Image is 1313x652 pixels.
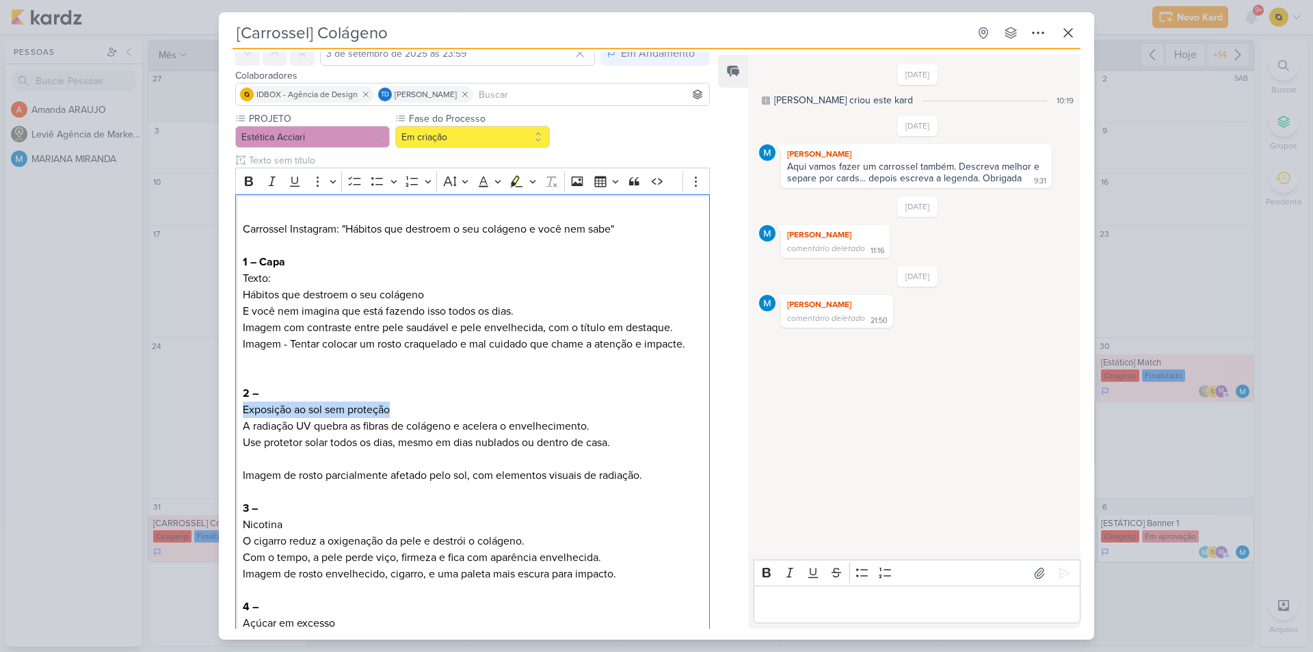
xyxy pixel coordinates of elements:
[233,21,968,45] input: Kard Sem Título
[248,112,390,126] label: PROJETO
[246,153,710,168] input: Texto sem título
[243,500,702,566] p: Nicotina O cigarro reduz a oxigenação da pele e destrói o colágeno. Com o tempo, a pele perde viç...
[395,88,457,101] span: [PERSON_NAME]
[871,246,884,257] div: 11:16
[381,92,389,99] p: Td
[243,467,702,484] p: Imagem de rosto parcialmente afetado pelo sol, com elementos visuais de radiação.
[871,315,888,326] div: 21:50
[759,295,775,311] img: MARIANA MIRANDA
[243,501,258,515] strong: 3 –
[754,560,1080,586] div: Editor toolbar
[1034,176,1046,187] div: 9:31
[1057,94,1074,107] div: 10:19
[243,385,702,451] p: Exposição ao sol sem proteção A radiação UV quebra as fibras de colágeno e acelera o envelhecimen...
[378,88,392,101] div: Thais de carvalho
[243,320,702,369] p: Imagem com contraste entre pele saudável e pele envelhecida, com o título em destaque. Imagem - T...
[243,600,258,614] strong: 4 –
[243,255,285,269] strong: 1 – Capa
[784,298,890,311] div: [PERSON_NAME]
[235,68,710,83] div: Colaboradores
[784,228,887,242] div: [PERSON_NAME]
[235,126,390,148] button: Estética Acciari
[320,41,595,66] input: Select a date
[600,41,710,66] button: Em Andamento
[240,88,254,101] img: IDBOX - Agência de Design
[759,144,775,161] img: MARIANA MIRANDA
[243,221,702,237] p: Carrossel Instagram: "Hábitos que destroem o seu colágeno e você nem sabe"
[774,93,913,107] div: [PERSON_NAME] criou este kard
[243,566,702,582] p: Imagem de rosto envelhecido, cigarro, e uma paleta mais escura para impacto.
[754,586,1080,623] div: Editor editing area: main
[787,161,1042,184] div: Aqui vamos fazer um carrossel também. Descreva melhor e separe por cards... depois escreva a lege...
[408,112,550,126] label: Fase do Processo
[395,126,550,148] button: Em criação
[243,270,702,320] p: Texto: Hábitos que destroem o seu colágeno E você nem imagina que está fazendo isso todos os dias.
[759,225,775,242] img: MARIANA MIRANDA
[784,147,1049,161] div: [PERSON_NAME]
[621,45,695,62] div: Em Andamento
[787,244,865,253] span: comentário deletado
[235,168,710,194] div: Editor toolbar
[256,88,358,101] span: IDBOX - Agência de Design
[476,86,706,103] input: Buscar
[243,387,258,400] strong: 2 –
[787,313,865,323] span: comentário deletado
